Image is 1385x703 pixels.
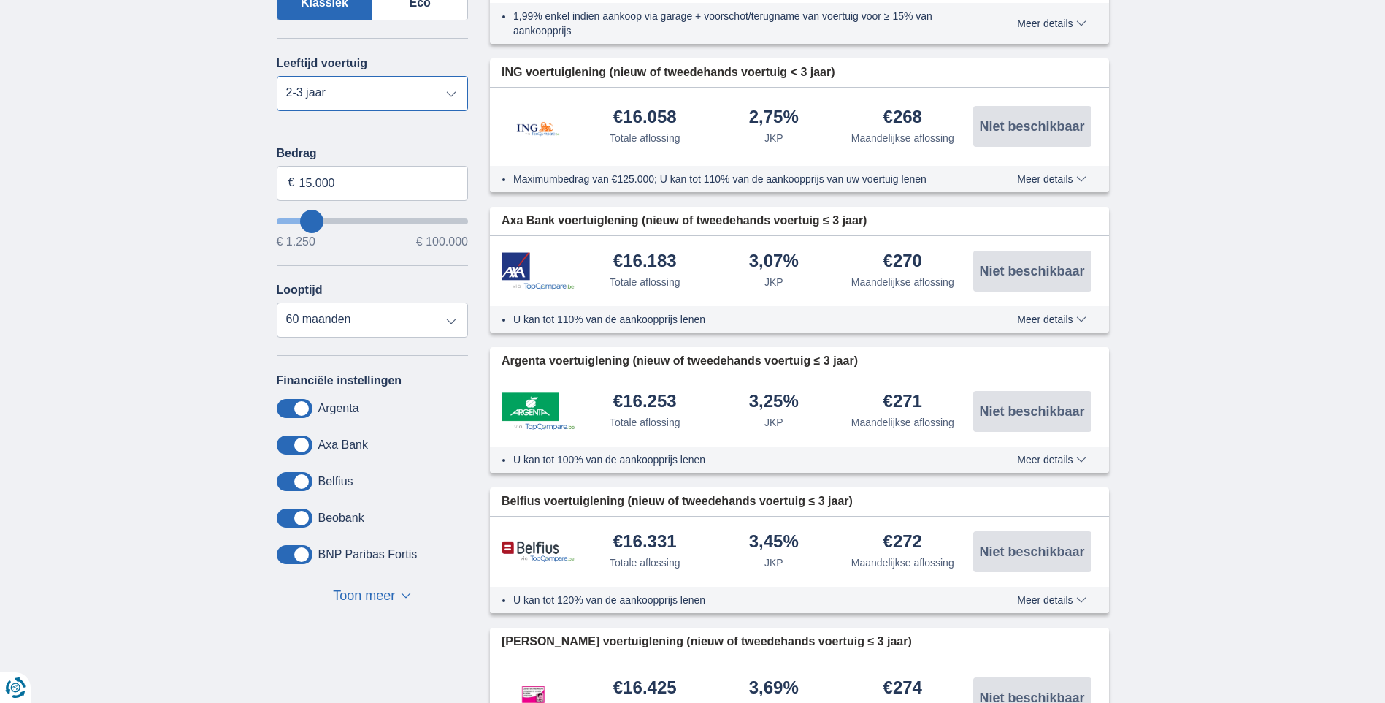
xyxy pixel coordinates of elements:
button: Toon meer ▼ [329,586,415,607]
label: Argenta [318,402,359,415]
div: 3,07% [749,252,799,272]
label: Leeftijd voertuig [277,57,367,70]
button: Niet beschikbaar [973,391,1091,432]
label: Axa Bank [318,438,368,452]
div: Maandelijkse aflossing [851,555,954,570]
button: Meer details [1006,594,1097,606]
label: Looptijd [277,284,323,297]
span: Belfius voertuiglening (nieuw of tweedehands voertuig ≤ 3 jaar) [502,493,853,510]
div: JKP [764,275,783,289]
div: €16.331 [613,533,677,552]
button: Meer details [1006,454,1097,465]
span: Niet beschikbaar [979,265,1084,278]
span: ING voertuiglening (nieuw of tweedehands voertuig < 3 jaar) [502,64,835,81]
span: Toon meer [333,587,395,606]
div: €16.425 [613,679,677,699]
div: Maandelijkse aflossing [851,415,954,430]
div: €16.058 [613,108,677,128]
label: Belfius [318,475,353,488]
span: Niet beschikbaar [979,120,1084,133]
div: Totale aflossing [610,415,680,430]
div: 3,25% [749,392,799,412]
div: Maandelijkse aflossing [851,275,954,289]
div: 3,45% [749,533,799,552]
input: wantToBorrow [277,218,469,224]
div: Maandelijkse aflossing [851,131,954,145]
span: [PERSON_NAME] voertuiglening (nieuw of tweedehands voertuig ≤ 3 jaar) [502,634,912,650]
li: U kan tot 110% van de aankoopprijs lenen [513,312,964,327]
div: €16.183 [613,252,677,272]
img: product.pl.alt Belfius [502,541,575,562]
div: 3,69% [749,679,799,699]
span: Meer details [1017,174,1086,184]
li: U kan tot 120% van de aankoopprijs lenen [513,593,964,607]
button: Meer details [1006,313,1097,325]
button: Meer details [1006,173,1097,185]
label: Financiële instellingen [277,374,402,387]
img: product.pl.alt Argenta [502,392,575,430]
img: product.pl.alt Axa Bank [502,252,575,291]
div: Totale aflossing [610,131,680,145]
li: Maximumbedrag van €125.000; U kan tot 110% van de aankoopprijs van uw voertuig lenen [513,172,964,186]
span: Meer details [1017,314,1086,324]
div: €16.253 [613,392,677,412]
span: € 100.000 [416,236,468,248]
div: €268 [883,108,922,128]
button: Meer details [1006,18,1097,29]
div: Totale aflossing [610,555,680,570]
div: Totale aflossing [610,275,680,289]
span: Meer details [1017,455,1086,465]
div: €270 [883,252,922,272]
div: 2,75% [749,108,799,128]
button: Niet beschikbaar [973,251,1091,292]
button: Niet beschikbaar [973,106,1091,147]
li: 1,99% enkel indien aankoop via garage + voorschot/terugname van voertuig voor ≥ 15% van aankoopprijs [513,9,964,38]
label: Beobank [318,512,364,525]
div: €274 [883,679,922,699]
button: Niet beschikbaar [973,531,1091,572]
span: ▼ [401,593,411,598]
img: product.pl.alt ING [502,102,575,151]
li: U kan tot 100% van de aankoopprijs lenen [513,452,964,467]
span: Meer details [1017,595,1086,605]
div: €271 [883,392,922,412]
div: JKP [764,131,783,145]
label: BNP Paribas Fortis [318,548,418,561]
span: € 1.250 [277,236,315,248]
span: Argenta voertuiglening (nieuw of tweedehands voertuig ≤ 3 jaar) [502,353,858,370]
span: € [288,175,295,191]
div: €272 [883,533,922,552]
span: Meer details [1017,18,1086,28]
div: JKP [764,555,783,570]
span: Axa Bank voertuiglening (nieuw of tweedehands voertuig ≤ 3 jaar) [502,213,867,229]
span: Niet beschikbaar [979,405,1084,418]
label: Bedrag [277,147,469,160]
span: Niet beschikbaar [979,545,1084,558]
div: JKP [764,415,783,430]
